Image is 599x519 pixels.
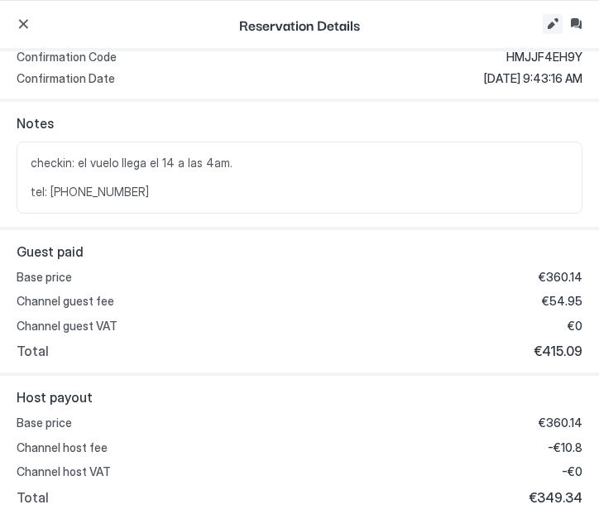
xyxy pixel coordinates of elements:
span: Channel guest VAT [17,319,117,334]
span: Confirmation Code [17,50,117,65]
span: Total [17,489,49,506]
span: -€0 [562,464,582,479]
span: checkin: el vuelo llega el 14 a las 4am. tel: [PHONE_NUMBER] [31,156,568,199]
span: €415.09 [534,343,582,359]
span: HMJJF4EH9Y [506,50,582,65]
span: -€10.8 [548,440,582,455]
span: Host payout [17,389,582,406]
span: €360.14 [539,416,582,430]
span: [DATE] 9:43:16 AM [484,71,582,86]
span: €360.14 [539,270,582,285]
span: Notes [17,115,582,132]
span: Confirmation Date [17,71,115,86]
button: Inbox [566,14,586,34]
span: €0 [568,319,582,334]
span: €349.34 [529,489,582,506]
button: Edit reservation [543,14,563,34]
span: Base price [17,270,72,285]
span: Channel host fee [17,440,108,455]
span: Channel host VAT [17,464,111,479]
span: Reservation Details [239,14,360,35]
span: Base price [17,416,72,430]
span: Channel guest fee [17,294,114,309]
span: €54.95 [542,294,582,309]
span: Total [17,343,49,359]
span: Guest paid [17,243,582,260]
